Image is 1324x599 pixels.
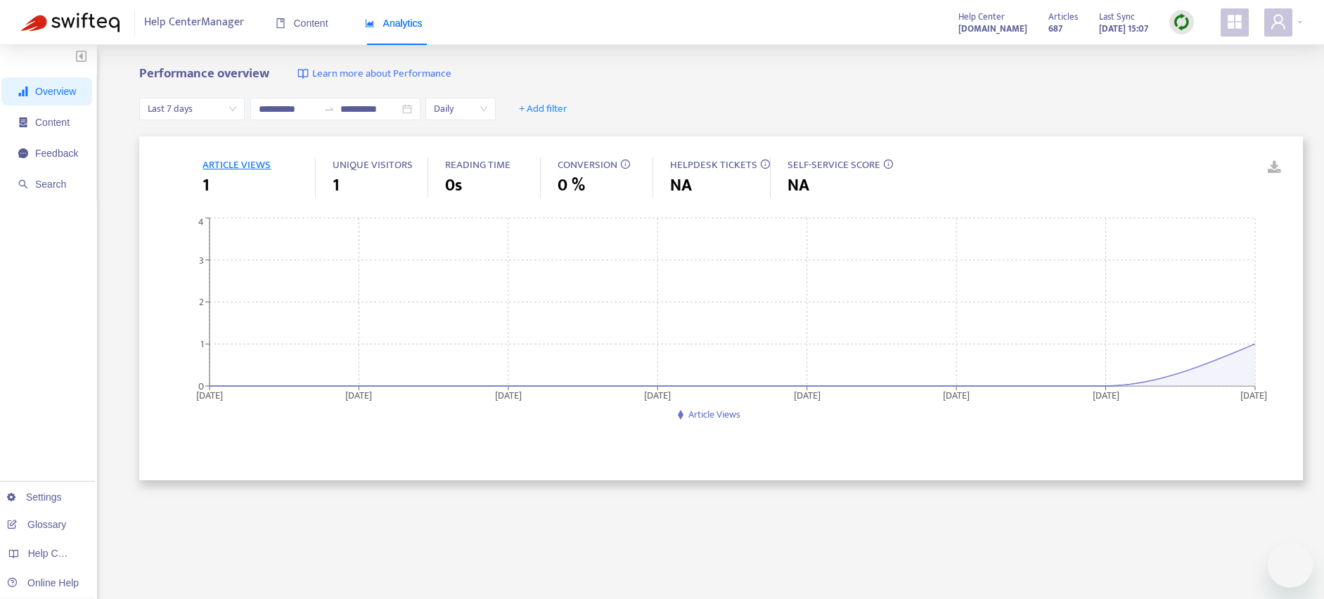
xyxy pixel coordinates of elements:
span: user [1270,13,1287,30]
strong: [DATE] 15:07 [1099,21,1148,37]
span: 0 % [558,173,585,198]
span: swap-right [323,103,335,115]
span: Daily [434,98,487,120]
span: book [276,18,285,28]
a: Settings [7,491,62,503]
img: sync.dc5367851b00ba804db3.png [1173,13,1190,31]
iframe: Button to launch messaging window, 3 unread messages [1268,543,1313,588]
b: Performance overview [139,63,269,84]
span: Help Center Manager [144,9,244,36]
a: [DOMAIN_NAME] [958,20,1027,37]
span: ARTICLE VIEWS [203,156,271,174]
span: + Add filter [519,101,567,117]
tspan: [DATE] [196,387,223,403]
tspan: 2 [199,294,204,310]
span: READING TIME [445,156,510,174]
span: to [323,103,335,115]
img: image-link [297,68,309,79]
span: Help Centers [28,548,86,559]
tspan: [DATE] [1240,387,1267,403]
img: Swifteq [21,13,120,32]
tspan: 0 [198,378,204,394]
span: message [18,148,28,158]
span: Last Sync [1099,9,1135,25]
span: NA [670,173,692,198]
span: Article Views [688,406,740,423]
tspan: [DATE] [944,387,970,403]
button: + Add filter [508,98,578,120]
span: area-chart [365,18,375,28]
tspan: [DATE] [346,387,373,403]
span: Last 7 days [148,98,236,120]
a: Learn more about Performance [297,66,451,82]
span: CONVERSION [558,156,617,174]
a: Glossary [7,519,66,530]
span: Help Center [958,9,1005,25]
tspan: [DATE] [1093,387,1119,403]
span: Articles [1048,9,1078,25]
span: 1 [333,173,340,198]
span: signal [18,86,28,96]
span: search [18,179,28,189]
span: Overview [35,86,76,97]
span: UNIQUE VISITORS [333,156,413,174]
span: SELF-SERVICE SCORE [788,156,880,174]
span: HELPDESK TICKETS [670,156,757,174]
tspan: [DATE] [495,387,522,403]
span: appstore [1226,13,1243,30]
strong: 687 [1048,21,1062,37]
tspan: 3 [199,252,204,268]
span: Feedback [35,148,78,159]
span: NA [788,173,809,198]
a: Online Help [7,577,79,588]
tspan: [DATE] [794,387,821,403]
span: Learn more about Performance [312,66,451,82]
iframe: Number of unread messages [1287,540,1316,554]
tspan: [DATE] [645,387,671,403]
tspan: 4 [198,214,204,230]
span: Content [276,18,328,29]
span: 0s [445,173,462,198]
span: Content [35,117,70,128]
span: container [18,117,28,127]
span: Search [35,179,66,190]
span: 1 [203,173,210,198]
span: Analytics [365,18,423,29]
strong: [DOMAIN_NAME] [958,21,1027,37]
tspan: 1 [200,336,204,352]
